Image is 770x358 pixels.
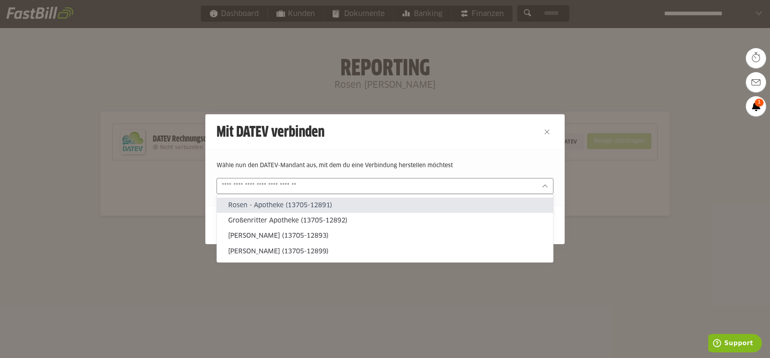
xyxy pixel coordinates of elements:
sl-option: Großenritter Apotheke (13705-12892) [217,213,553,228]
p: Wähle nun den DATEV-Mandant aus, mit dem du eine Verbindung herstellen möchtest [217,161,553,170]
a: 1 [746,96,766,116]
sl-option: [PERSON_NAME] (13705-12893) [217,228,553,243]
iframe: Öffnet ein Widget, in dem Sie weitere Informationen finden [708,334,762,354]
sl-option: [PERSON_NAME] (13705-12899) [217,244,553,259]
span: 1 [755,99,764,107]
sl-option: Rosen - Apotheke (13705-12891) [217,198,553,213]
